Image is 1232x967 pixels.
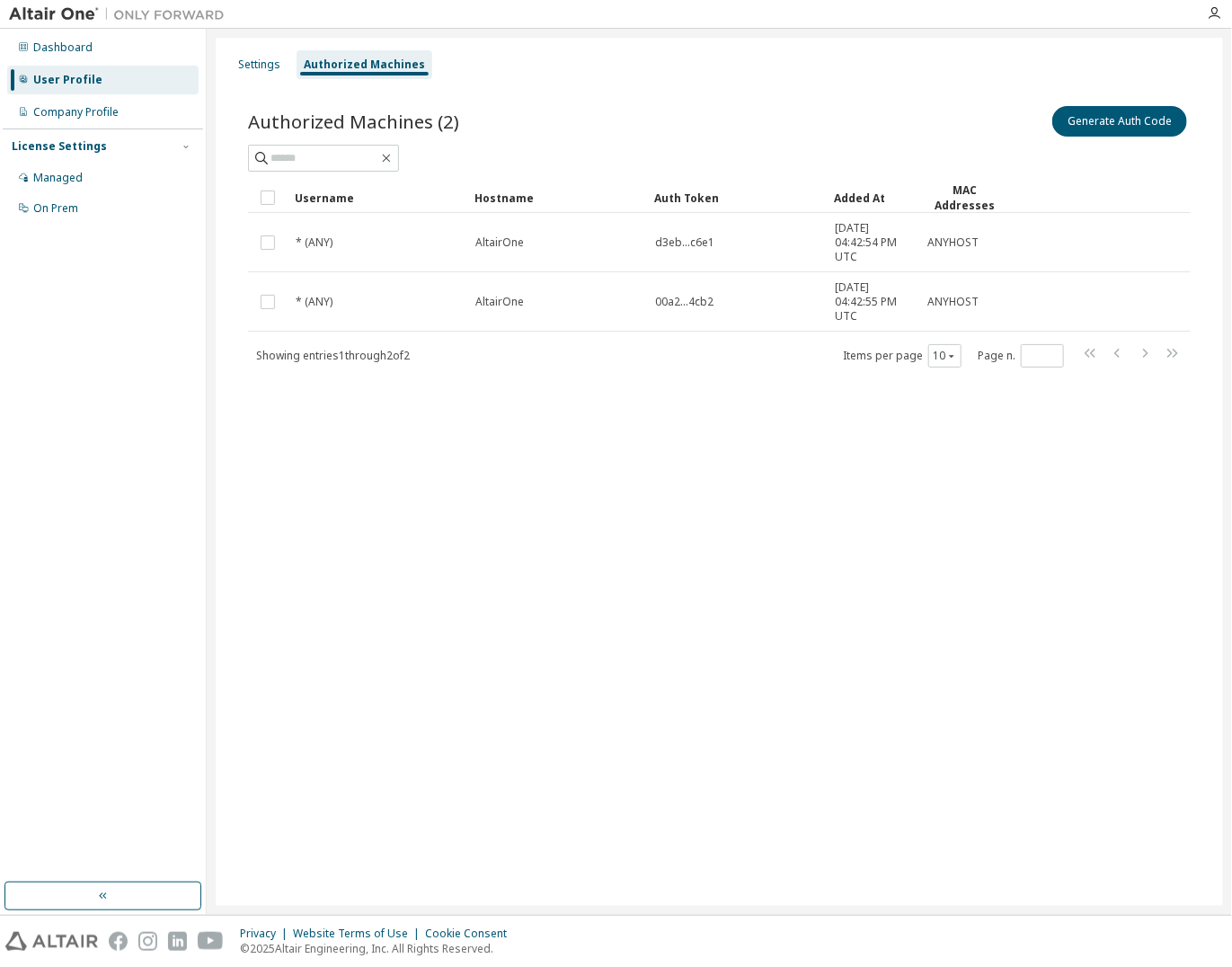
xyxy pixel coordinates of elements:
[9,5,234,23] img: Altair One
[5,932,98,951] img: altair_logo.svg
[425,927,518,941] div: Cookie Consent
[475,235,524,250] span: AltairOne
[926,182,1002,213] div: MAC Addresses
[33,40,93,55] div: Dashboard
[843,344,962,368] span: Items per page
[927,235,979,250] span: ANYHOST
[835,221,911,264] span: [DATE] 04:42:54 PM UTC
[238,58,280,72] div: Settings
[33,201,78,216] div: On Prem
[933,349,957,363] button: 10
[475,295,524,309] span: AltairOne
[33,171,83,185] div: Managed
[138,932,157,951] img: instagram.svg
[109,932,128,951] img: facebook.svg
[33,73,102,87] div: User Profile
[293,927,425,941] div: Website Terms of Use
[198,932,224,951] img: youtube.svg
[835,280,911,324] span: [DATE] 04:42:55 PM UTC
[304,58,425,72] div: Authorized Machines
[168,932,187,951] img: linkedin.svg
[654,183,820,212] div: Auth Token
[296,235,332,250] span: * (ANY)
[655,295,713,309] span: 00a2...4cb2
[240,927,293,941] div: Privacy
[474,183,640,212] div: Hostname
[655,235,714,250] span: d3eb...c6e1
[248,109,459,134] span: Authorized Machines (2)
[295,183,460,212] div: Username
[978,344,1064,368] span: Page n.
[296,295,332,309] span: * (ANY)
[834,183,912,212] div: Added At
[12,139,107,154] div: License Settings
[240,941,518,956] p: © 2025 Altair Engineering, Inc. All Rights Reserved.
[1052,106,1187,137] button: Generate Auth Code
[256,348,410,363] span: Showing entries 1 through 2 of 2
[33,105,119,120] div: Company Profile
[927,295,979,309] span: ANYHOST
